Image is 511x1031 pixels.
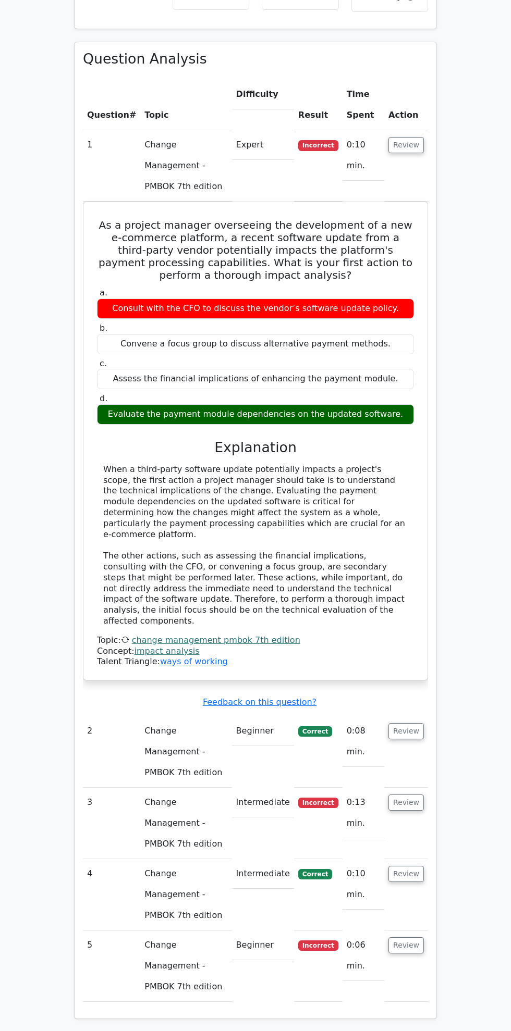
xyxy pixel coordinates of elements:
[100,358,107,368] span: c.
[388,137,424,153] button: Review
[83,130,140,202] td: 1
[100,323,107,333] span: b.
[388,794,424,811] button: Review
[83,859,140,930] td: 4
[140,788,232,859] td: Change Management - PMBOK 7th edition
[160,656,228,666] a: ways of working
[232,859,294,889] td: Intermediate
[298,869,332,879] span: Correct
[97,635,414,667] div: Talent Triangle:
[298,798,338,808] span: Incorrect
[388,866,424,882] button: Review
[97,404,414,425] div: Evaluate the payment module dependencies on the updated software.
[97,299,414,319] div: Consult with the CFO to discuss the vendor’s software update policy.
[232,80,294,109] th: Difficulty
[83,51,428,67] h3: Question Analysis
[83,80,140,130] th: #
[97,334,414,354] div: Convene a focus group to discuss alternative payment methods.
[140,930,232,1002] td: Change Management - PMBOK 7th edition
[384,80,428,130] th: Action
[140,80,232,130] th: Topic
[83,788,140,859] td: 3
[83,930,140,1002] td: 5
[388,937,424,953] button: Review
[232,130,294,160] td: Expert
[298,140,338,151] span: Incorrect
[132,635,300,645] a: change management pmbok 7th edition
[103,464,408,627] div: When a third-party software update potentially impacts a project's scope, the first action a proj...
[100,393,107,403] span: d.
[232,716,294,746] td: Beginner
[343,788,384,838] td: 0:13 min.
[343,80,384,130] th: Time Spent
[135,646,200,656] a: impact analysis
[294,80,343,130] th: Result
[343,130,384,181] td: 0:10 min.
[232,788,294,817] td: Intermediate
[96,219,415,281] h5: As a project manager overseeing the development of a new e-commerce platform, a recent software u...
[140,130,232,202] td: Change Management - PMBOK 7th edition
[87,110,129,120] span: Question
[103,439,408,456] h3: Explanation
[343,859,384,910] td: 0:10 min.
[343,930,384,981] td: 0:06 min.
[100,288,107,297] span: a.
[388,723,424,739] button: Review
[97,635,414,646] div: Topic:
[97,646,414,657] div: Concept:
[343,716,384,767] td: 0:08 min.
[298,940,338,951] span: Incorrect
[203,697,317,707] a: Feedback on this question?
[83,716,140,788] td: 2
[298,726,332,737] span: Correct
[97,369,414,389] div: Assess the financial implications of enhancing the payment module.
[140,716,232,788] td: Change Management - PMBOK 7th edition
[232,930,294,960] td: Beginner
[140,859,232,930] td: Change Management - PMBOK 7th edition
